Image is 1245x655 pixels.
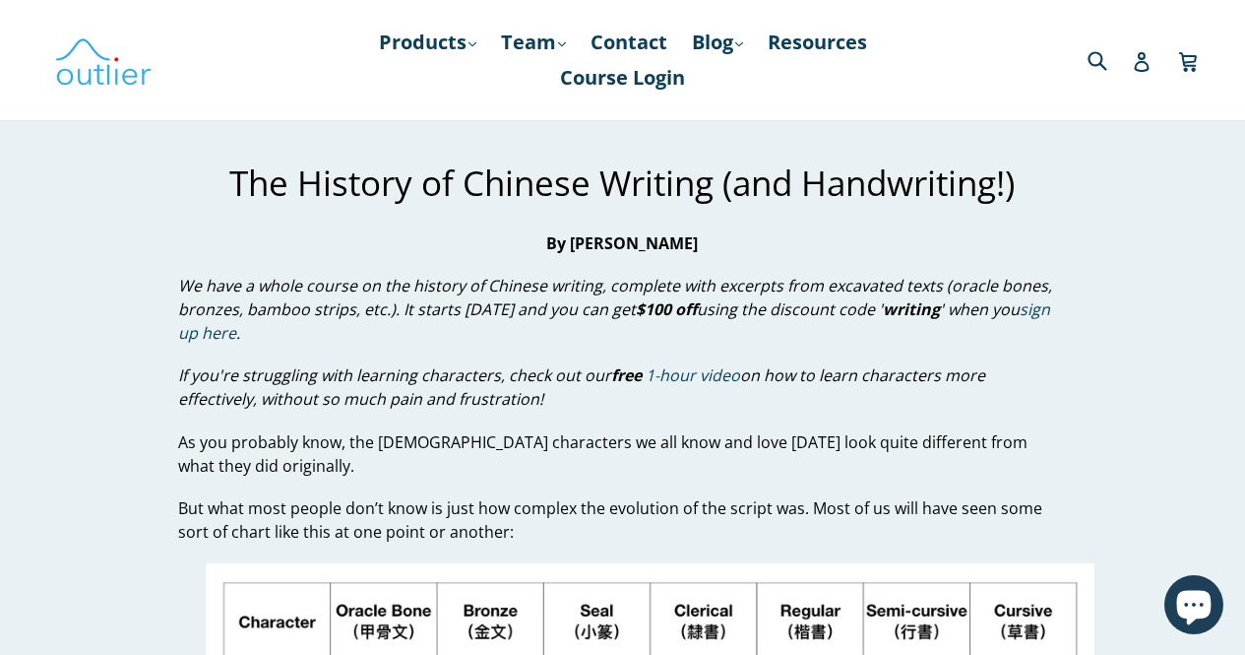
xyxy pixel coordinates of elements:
input: Search [1083,39,1137,80]
a: Blog [682,25,753,60]
a: Resources [758,25,877,60]
a: Contact [581,25,677,60]
a: Products [369,25,486,60]
span: As you probably know, the [DEMOGRAPHIC_DATA] characters we all know and love [DATE] look quite di... [178,431,1027,477]
span: If you're struggling with learning characters, check out our on how to learn characters more effe... [178,364,985,410]
span: But what most people don’t know is just how complex the evolution of the script was. Most of us w... [178,497,1042,543]
img: Outlier Linguistics [54,32,153,89]
strong: $100 off [636,298,697,320]
a: Course Login [550,60,695,96]
a: 1-hour video [646,364,740,387]
span: We have a whole course on the history of Chinese writing, complete with excerpts from excavated t... [178,275,1052,345]
strong: free [611,364,642,386]
span: The History of Chinese Writing (and Handwriting!) [229,160,1015,206]
strong: By [PERSON_NAME] [546,232,698,254]
a: sign up here [178,298,1050,345]
a: Team [491,25,576,60]
strong: writing [883,298,940,320]
inbox-online-store-chat: Shopify online store chat [1158,575,1229,639]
